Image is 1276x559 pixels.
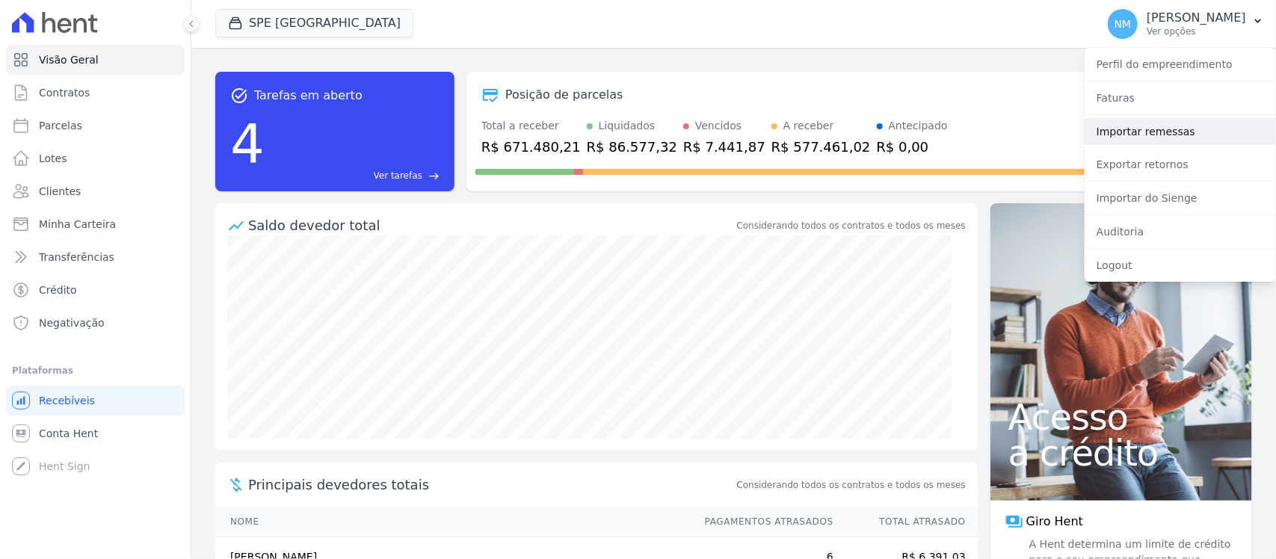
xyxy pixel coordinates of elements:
[39,217,116,232] span: Minha Carteira
[39,250,114,265] span: Transferências
[877,137,948,157] div: R$ 0,00
[737,478,966,492] span: Considerando todos os contratos e todos os meses
[39,151,67,166] span: Lotes
[230,87,248,105] span: task_alt
[215,507,691,537] th: Nome
[6,242,185,272] a: Transferências
[374,169,422,182] span: Ver tarefas
[1026,513,1083,531] span: Giro Hent
[505,86,623,104] div: Posição de parcelas
[6,308,185,338] a: Negativação
[737,219,966,232] div: Considerando todos os contratos e todos os meses
[1147,10,1246,25] p: [PERSON_NAME]
[248,215,734,235] div: Saldo devedor total
[6,45,185,75] a: Visão Geral
[6,386,185,416] a: Recebíveis
[12,362,179,380] div: Plataformas
[39,282,77,297] span: Crédito
[1096,3,1276,45] button: NM [PERSON_NAME] Ver opções
[6,209,185,239] a: Minha Carteira
[6,419,185,448] a: Conta Hent
[215,9,413,37] button: SPE [GEOGRAPHIC_DATA]
[683,137,765,157] div: R$ 7.441,87
[39,393,95,408] span: Recebíveis
[889,118,948,134] div: Antecipado
[587,137,677,157] div: R$ 86.577,32
[481,118,581,134] div: Total a receber
[1147,25,1246,37] p: Ver opções
[254,87,363,105] span: Tarefas em aberto
[1008,399,1234,435] span: Acesso
[1085,118,1276,145] a: Importar remessas
[1085,84,1276,111] a: Faturas
[230,105,265,182] div: 4
[39,52,99,67] span: Visão Geral
[6,275,185,305] a: Crédito
[39,426,98,441] span: Conta Hent
[771,137,871,157] div: R$ 577.461,02
[39,184,81,199] span: Clientes
[1085,185,1276,211] a: Importar do Sienge
[6,111,185,140] a: Parcelas
[695,118,742,134] div: Vencidos
[834,507,978,537] th: Total Atrasado
[1008,435,1234,471] span: a crédito
[428,170,440,182] span: east
[1115,19,1132,29] span: NM
[481,137,581,157] div: R$ 671.480,21
[1085,51,1276,78] a: Perfil do empreendimento
[691,507,834,537] th: Pagamentos Atrasados
[6,78,185,108] a: Contratos
[39,118,82,133] span: Parcelas
[271,169,440,182] a: Ver tarefas east
[39,85,90,100] span: Contratos
[39,315,105,330] span: Negativação
[248,475,734,495] span: Principais devedores totais
[783,118,834,134] div: A receber
[599,118,656,134] div: Liquidados
[1085,252,1276,279] a: Logout
[6,143,185,173] a: Lotes
[1085,218,1276,245] a: Auditoria
[6,176,185,206] a: Clientes
[1085,151,1276,178] a: Exportar retornos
